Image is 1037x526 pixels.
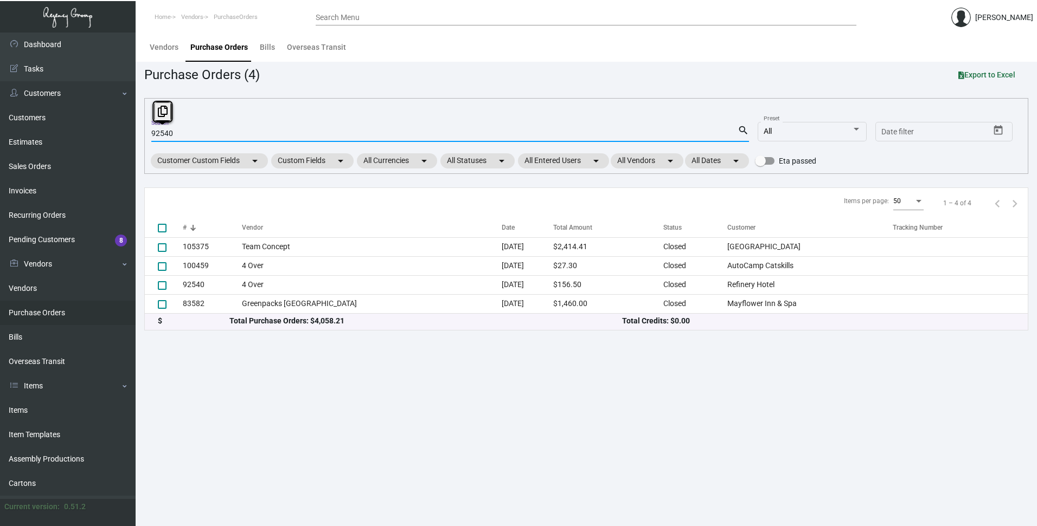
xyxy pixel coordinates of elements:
[183,223,242,232] div: #
[553,294,664,313] td: $1,460.00
[727,223,756,232] div: Customer
[779,154,816,167] span: Eta passed
[502,223,515,232] div: Date
[553,237,664,256] td: $2,414.41
[495,154,508,167] mat-icon: arrow_drop_down
[214,14,258,21] span: PurchaseOrders
[181,14,203,21] span: Vendors
[242,237,502,256] td: Team Concept
[242,223,263,232] div: Vendor
[418,154,431,167] mat-icon: arrow_drop_down
[990,122,1007,139] button: Open calendar
[663,294,727,313] td: Closed
[242,294,502,313] td: Greenpacks [GEOGRAPHIC_DATA]
[357,153,437,168] mat-chip: All Currencies
[951,8,971,27] img: admin@bootstrapmaster.com
[144,65,260,85] div: Purchase Orders (4)
[553,275,664,294] td: $156.50
[518,153,609,168] mat-chip: All Entered Users
[663,275,727,294] td: Closed
[622,315,1015,327] div: Total Credits: $0.00
[950,65,1024,85] button: Export to Excel
[183,237,242,256] td: 105375
[502,237,553,256] td: [DATE]
[727,223,893,232] div: Customer
[989,194,1006,212] button: Previous page
[502,294,553,313] td: [DATE]
[64,501,86,512] div: 0.51.2
[287,42,346,53] div: Overseas Transit
[248,154,261,167] mat-icon: arrow_drop_down
[611,153,683,168] mat-chip: All Vendors
[893,223,943,232] div: Tracking Number
[502,256,553,275] td: [DATE]
[242,223,502,232] div: Vendor
[663,223,727,232] div: Status
[727,256,893,275] td: AutoCamp Catskills
[893,223,1028,232] div: Tracking Number
[727,275,893,294] td: Refinery Hotel
[727,237,893,256] td: [GEOGRAPHIC_DATA]
[158,315,229,327] div: $
[260,42,275,53] div: Bills
[663,223,682,232] div: Status
[150,42,178,53] div: Vendors
[893,198,924,205] mat-select: Items per page:
[183,275,242,294] td: 92540
[943,198,971,208] div: 1 – 4 of 4
[553,223,592,232] div: Total Amount
[958,70,1015,79] span: Export to Excel
[881,128,915,137] input: Start date
[663,237,727,256] td: Closed
[155,14,171,21] span: Home
[685,153,749,168] mat-chip: All Dates
[727,294,893,313] td: Mayflower Inn & Spa
[151,153,268,168] mat-chip: Customer Custom Fields
[975,12,1033,23] div: [PERSON_NAME]
[502,275,553,294] td: [DATE]
[158,106,168,117] i: Copy
[590,154,603,167] mat-icon: arrow_drop_down
[242,256,502,275] td: 4 Over
[844,196,889,206] div: Items per page:
[242,275,502,294] td: 4 Over
[190,42,248,53] div: Purchase Orders
[729,154,742,167] mat-icon: arrow_drop_down
[183,256,242,275] td: 100459
[502,223,553,232] div: Date
[334,154,347,167] mat-icon: arrow_drop_down
[553,223,664,232] div: Total Amount
[183,223,187,232] div: #
[183,294,242,313] td: 83582
[553,256,664,275] td: $27.30
[440,153,515,168] mat-chip: All Statuses
[4,501,60,512] div: Current version:
[738,124,749,137] mat-icon: search
[271,153,354,168] mat-chip: Custom Fields
[229,315,622,327] div: Total Purchase Orders: $4,058.21
[924,128,976,137] input: End date
[893,197,901,205] span: 50
[764,127,772,135] span: All
[1006,194,1023,212] button: Next page
[663,256,727,275] td: Closed
[664,154,677,167] mat-icon: arrow_drop_down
